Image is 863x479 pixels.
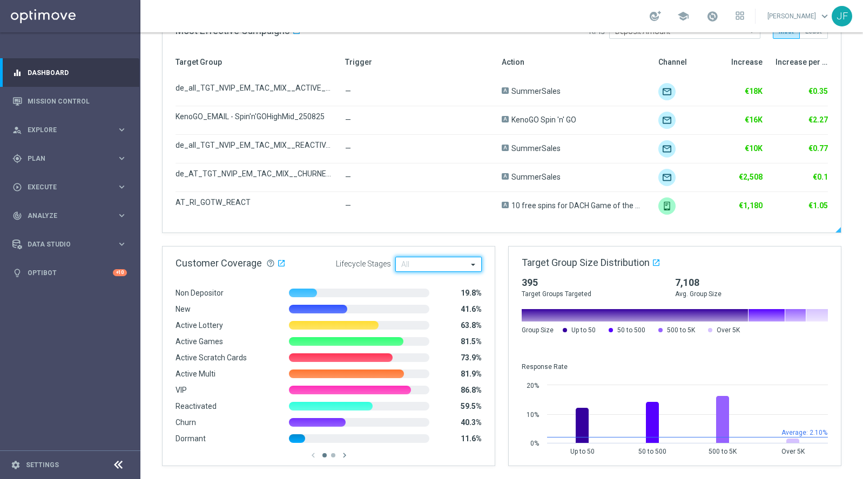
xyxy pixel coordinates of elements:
[28,184,117,190] span: Execute
[12,68,22,78] i: equalizer
[12,97,127,106] button: Mission Control
[12,182,22,192] i: play_circle_outline
[12,69,127,77] button: equalizer Dashboard
[12,125,22,135] i: person_search
[12,154,117,163] div: Plan
[819,10,831,22] span: keyboard_arrow_down
[28,127,117,133] span: Explore
[12,240,127,249] button: Data Studio keyboard_arrow_right
[12,211,127,220] button: track_changes Analyze keyboard_arrow_right
[12,183,127,191] button: play_circle_outline Execute keyboard_arrow_right
[28,213,117,219] span: Analyze
[12,58,127,87] div: Dashboard
[28,155,117,162] span: Plan
[26,462,59,468] a: Settings
[28,258,113,287] a: Optibot
[677,10,689,22] span: school
[117,182,127,192] i: keyboard_arrow_right
[766,8,832,24] a: [PERSON_NAME]keyboard_arrow_down
[117,125,127,135] i: keyboard_arrow_right
[12,258,127,287] div: Optibot
[28,87,127,115] a: Mission Control
[113,269,127,276] div: +10
[12,87,127,115] div: Mission Control
[12,269,127,277] button: lightbulb Optibot +10
[832,6,852,26] div: JF
[12,154,127,163] button: gps_fixed Plan keyboard_arrow_right
[117,239,127,249] i: keyboard_arrow_right
[12,154,22,163] i: gps_fixed
[11,460,21,470] i: settings
[12,182,117,192] div: Execute
[117,210,127,221] i: keyboard_arrow_right
[117,153,127,163] i: keyboard_arrow_right
[28,241,117,248] span: Data Studio
[12,211,22,221] i: track_changes
[12,126,127,134] button: person_search Explore keyboard_arrow_right
[12,268,22,278] i: lightbulb
[28,58,127,87] a: Dashboard
[12,125,117,135] div: Explore
[12,211,117,221] div: Analyze
[12,239,117,249] div: Data Studio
